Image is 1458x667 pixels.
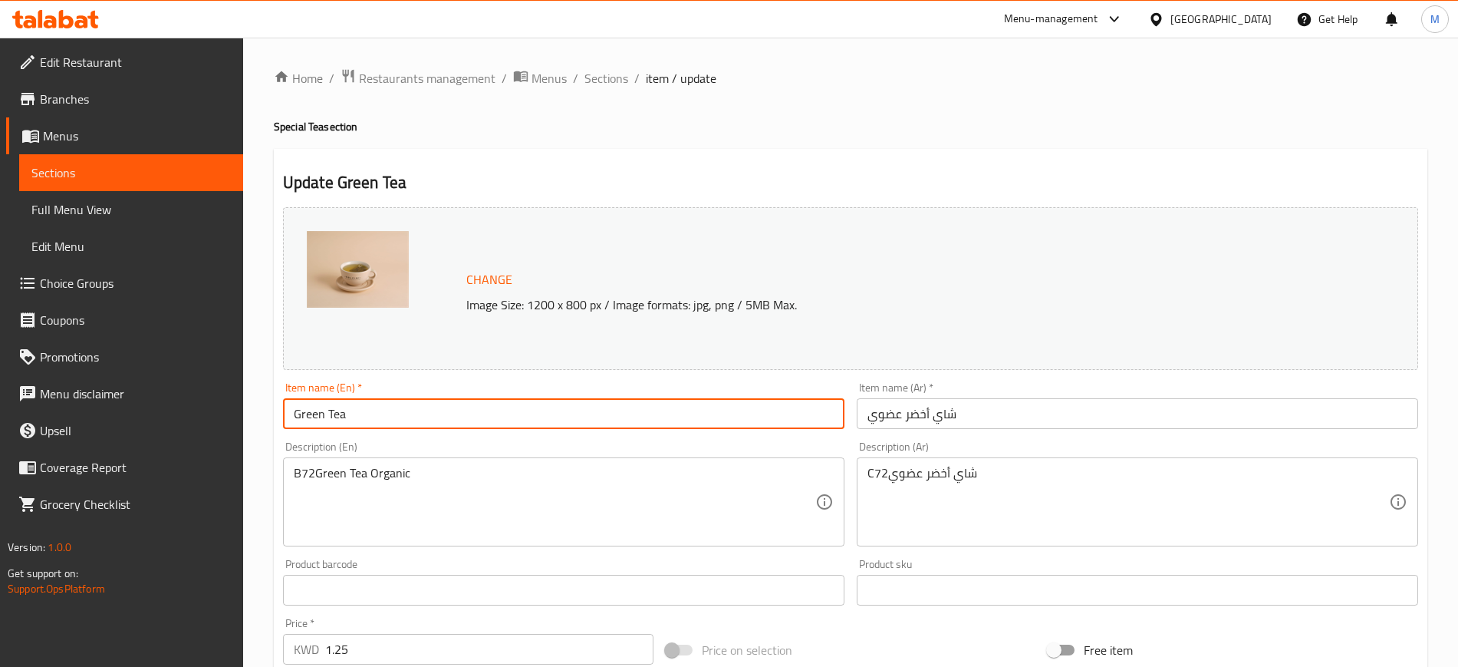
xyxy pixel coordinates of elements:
a: Edit Restaurant [6,44,243,81]
span: 1.0.0 [48,537,71,557]
a: Choice Groups [6,265,243,302]
span: Price on selection [702,641,792,659]
a: Home [274,69,323,88]
span: Menus [532,69,567,88]
div: Menu-management [1004,10,1098,28]
li: / [329,69,334,88]
a: Support.OpsPlatform [8,579,105,599]
input: Enter name Ar [857,398,1418,429]
input: Please enter product sku [857,575,1418,606]
span: M [1430,11,1440,28]
span: Coupons [40,311,231,329]
span: Full Menu View [31,200,231,219]
span: Edit Restaurant [40,53,231,71]
a: Coverage Report [6,449,243,486]
a: Edit Menu [19,228,243,265]
nav: breadcrumb [274,68,1427,88]
span: Menus [43,127,231,145]
p: KWD [294,640,319,659]
a: Menus [6,117,243,154]
img: mmw_638219410964264090 [307,231,409,308]
span: Coverage Report [40,458,231,477]
span: Restaurants management [359,69,495,88]
a: Menus [513,68,567,88]
a: Grocery Checklist [6,486,243,523]
input: Please enter price [325,634,653,665]
span: Promotions [40,348,231,366]
a: Restaurants management [341,68,495,88]
a: Sections [19,154,243,191]
span: Branches [40,90,231,108]
span: Grocery Checklist [40,495,231,513]
a: Branches [6,81,243,117]
div: [GEOGRAPHIC_DATA] [1170,11,1272,28]
span: Choice Groups [40,274,231,292]
li: / [502,69,507,88]
a: Promotions [6,338,243,375]
span: Upsell [40,421,231,440]
span: Get support on: [8,563,78,583]
span: Change [466,269,512,291]
h4: Special Tea section [274,119,1427,134]
span: Menu disclaimer [40,385,231,403]
span: Version: [8,537,45,557]
span: Free item [1084,641,1133,659]
span: Edit Menu [31,237,231,256]
a: Upsell [6,412,243,449]
li: / [573,69,578,88]
span: Sections [31,163,231,182]
p: Image Size: 1200 x 800 px / Image formats: jpg, png / 5MB Max. [460,296,1276,314]
button: Change [460,264,518,296]
a: Full Menu View [19,191,243,228]
input: Enter name En [283,398,844,429]
textarea: B72Green Tea Organic [294,466,815,539]
textarea: C72شاي أخضر عضوي [867,466,1389,539]
input: Please enter product barcode [283,575,844,606]
li: / [634,69,640,88]
h2: Update Green Tea [283,171,1418,194]
a: Menu disclaimer [6,375,243,412]
span: item / update [646,69,716,88]
a: Coupons [6,302,243,338]
a: Sections [584,69,628,88]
